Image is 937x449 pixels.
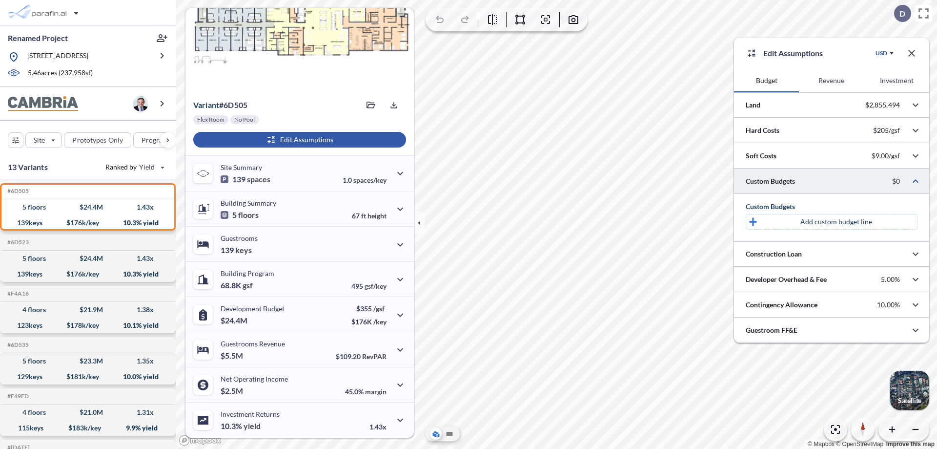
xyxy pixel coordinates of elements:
p: Guestrooms Revenue [221,340,285,348]
span: RevPAR [362,352,387,361]
p: Contingency Allowance [746,300,817,310]
p: 5.00% [881,275,900,284]
h5: Click to copy the code [5,393,29,400]
span: height [367,212,387,220]
p: Guestrooms [221,234,258,242]
button: Edit Assumptions [193,132,406,148]
a: Mapbox [808,441,835,448]
h5: Click to copy the code [5,188,29,194]
p: 45.0% [345,387,387,396]
p: 10.00% [877,300,900,309]
img: BrandImage [8,96,78,111]
p: $5.5M [221,351,244,361]
span: ft [361,212,366,220]
img: user logo [133,96,148,111]
button: Budget [734,69,799,92]
p: 5.46 acres ( 237,958 sf) [28,68,93,79]
span: margin [365,387,387,396]
p: Flex Room [197,116,224,124]
p: Hard Costs [746,126,779,135]
a: OpenStreetMap [836,441,883,448]
p: 67 [352,212,387,220]
span: floors [238,210,259,220]
button: Switcher ImageSatellite [890,371,929,410]
p: Edit Assumptions [763,47,823,59]
p: 1.0 [343,176,387,184]
p: Development Budget [221,304,285,313]
p: $24.4M [221,316,249,325]
p: Guestroom FF&E [746,325,797,335]
button: Aerial View [430,428,442,440]
p: Renamed Project [8,33,68,43]
button: Prototypes Only [64,132,131,148]
p: 68.8K [221,280,253,290]
p: $205/gsf [873,126,900,135]
p: Net Operating Income [221,375,288,383]
p: Satellite [898,397,921,405]
p: 5 [221,210,259,220]
button: Site [25,132,62,148]
p: Developer Overhead & Fee [746,275,827,284]
p: Building Summary [221,199,276,207]
p: $2.5M [221,386,244,396]
p: $109.20 [336,352,387,361]
p: Program [142,135,169,145]
h5: Click to copy the code [5,342,29,348]
button: Ranked by Yield [98,159,171,175]
span: spaces [247,174,270,184]
p: # 6d505 [193,100,247,110]
p: Construction Loan [746,249,802,259]
p: No Pool [234,116,255,124]
p: 139 [221,245,252,255]
button: Program [133,132,186,148]
span: yield [244,421,261,431]
img: Switcher Image [890,371,929,410]
h5: Click to copy the code [5,290,29,297]
p: 139 [221,174,270,184]
p: Site [34,135,45,145]
p: 10.3% [221,421,261,431]
span: Yield [139,162,155,172]
p: Land [746,100,760,110]
p: 1.43x [369,423,387,431]
p: Investment Returns [221,410,280,418]
p: 13 Variants [8,161,48,173]
span: /gsf [373,304,385,313]
button: Investment [864,69,929,92]
div: USD [876,49,887,57]
button: Revenue [799,69,864,92]
p: Add custom budget line [800,217,872,227]
div: Custom Budgets [746,202,917,212]
p: Building Program [221,269,274,278]
p: $9.00/gsf [872,151,900,160]
span: Variant [193,100,219,109]
p: Site Summary [221,163,262,171]
p: D [899,9,905,18]
span: spaces/key [353,176,387,184]
a: Mapbox homepage [179,435,222,446]
a: Improve this map [886,441,935,448]
span: /key [373,318,387,326]
h5: Click to copy the code [5,239,29,246]
p: $176K [351,318,387,326]
p: Soft Costs [746,151,776,161]
p: Prototypes Only [72,135,123,145]
span: gsf [243,280,253,290]
p: 495 [351,282,387,290]
span: gsf/key [365,282,387,290]
button: Site Plan [444,428,455,440]
p: $2,855,494 [865,101,900,109]
p: $355 [351,304,387,313]
p: [STREET_ADDRESS] [27,51,88,63]
button: Add custom budget line [746,214,917,230]
span: keys [235,245,252,255]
